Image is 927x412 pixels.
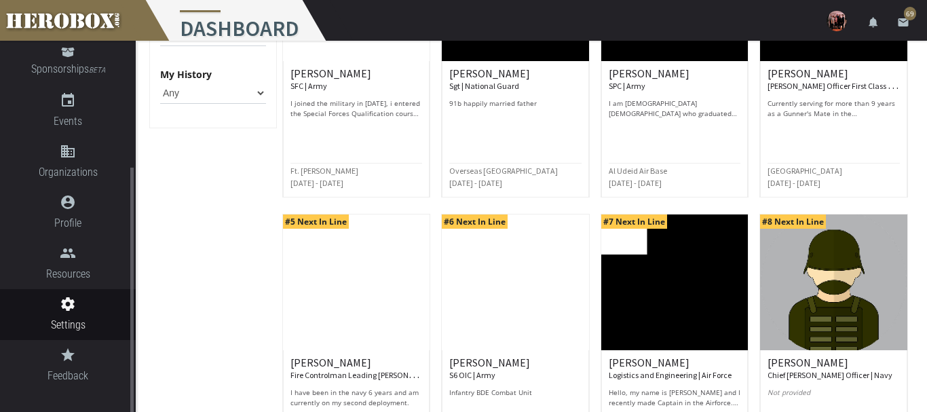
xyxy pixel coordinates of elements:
img: user-image [827,11,847,31]
p: Infantry BDE Combat Unit [449,388,582,408]
small: Al Udeid Air Base [609,166,667,176]
p: 91b happily married father [449,98,582,119]
span: #7 Next In Line [601,214,667,229]
h6: [PERSON_NAME] [290,68,423,92]
small: [GEOGRAPHIC_DATA] [768,166,842,176]
h6: [PERSON_NAME] [290,357,423,381]
small: Logistics and Engineering | Air Force [609,370,732,380]
small: S6 OIC | Army [449,370,495,380]
p: I joined the military in [DATE], i entered the Special Forces Qualification course in [DATE], com... [290,98,423,119]
small: [PERSON_NAME] Officer First Class | Navy [768,78,909,92]
h6: [PERSON_NAME] [768,357,900,381]
i: email [897,16,909,29]
h6: [PERSON_NAME] [768,68,900,92]
span: #8 Next In Line [760,214,826,229]
h6: [PERSON_NAME] [609,68,741,92]
span: 69 [904,7,916,20]
small: [DATE] - [DATE] [768,178,820,188]
small: Sgt | National Guard [449,81,519,91]
small: SFC | Army [290,81,327,91]
h6: [PERSON_NAME] [449,357,582,381]
p: Hello, my name is [PERSON_NAME] and I recently made Captain in the Airforce. This is my first dep... [609,388,741,408]
small: Ft. [PERSON_NAME] [290,166,358,176]
p: I am [DEMOGRAPHIC_DATA] [DEMOGRAPHIC_DATA] who graduated from [US_STATE][GEOGRAPHIC_DATA] [DATE] ... [609,98,741,119]
span: #6 Next In Line [442,214,508,229]
p: Not provided [768,388,900,408]
small: [DATE] - [DATE] [609,178,662,188]
p: I have been in the navy 6 years and am currently on my second deployment. [290,388,423,408]
small: Chief [PERSON_NAME] Officer | Navy [768,370,892,380]
h6: [PERSON_NAME] [609,357,741,381]
label: My History [160,67,212,82]
h6: [PERSON_NAME] [449,68,582,92]
small: SPC | Army [609,81,645,91]
i: notifications [867,16,879,29]
small: [DATE] - [DATE] [290,178,343,188]
small: BETA [89,66,105,75]
small: [DATE] - [DATE] [449,178,502,188]
span: #5 Next In Line [283,214,349,229]
small: Overseas [GEOGRAPHIC_DATA] [449,166,558,176]
small: Fire Controlman Leading [PERSON_NAME] Officer | Navy [290,367,484,381]
p: Currently serving for more than 9 years as a Gunner's Mate in the [DEMOGRAPHIC_DATA] Navy and on ... [768,98,900,119]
